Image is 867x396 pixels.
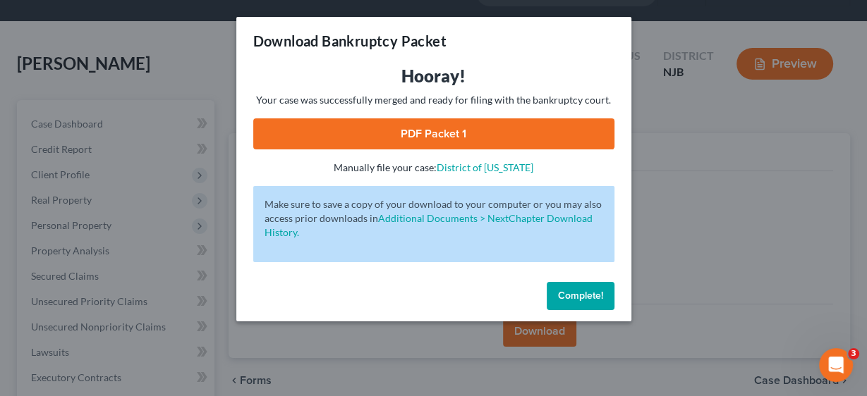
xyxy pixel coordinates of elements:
[253,65,614,87] h3: Hooray!
[265,212,593,238] a: Additional Documents > NextChapter Download History.
[253,118,614,149] a: PDF Packet 1
[819,348,853,382] iframe: Intercom live chat
[558,290,603,302] span: Complete!
[253,161,614,175] p: Manually file your case:
[437,161,533,173] a: District of [US_STATE]
[253,93,614,107] p: Your case was successfully merged and ready for filing with the bankruptcy court.
[547,282,614,310] button: Complete!
[848,348,859,359] span: 3
[265,197,603,240] p: Make sure to save a copy of your download to your computer or you may also access prior downloads in
[253,31,447,51] h3: Download Bankruptcy Packet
